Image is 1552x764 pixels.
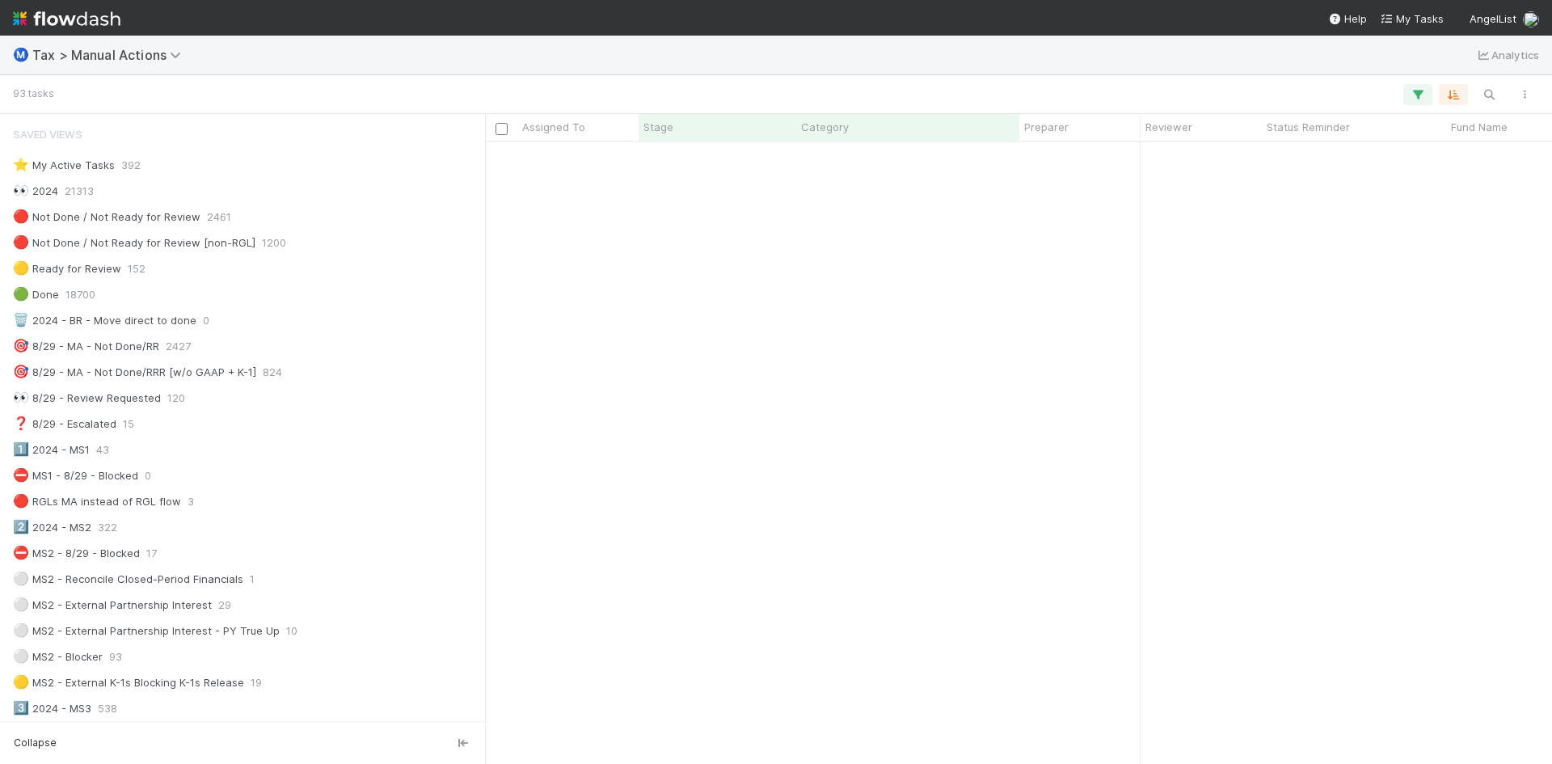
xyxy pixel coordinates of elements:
[1475,45,1539,65] a: Analytics
[188,492,194,512] span: 3
[13,595,212,615] div: MS2 - External Partnership Interest
[13,313,29,327] span: 🗑️
[203,310,209,331] span: 0
[286,621,297,641] span: 10
[1145,119,1192,135] span: Reviewer
[13,48,29,61] span: Ⓜ️
[13,5,120,32] img: logo-inverted-e16ddd16eac7371096b0.svg
[13,261,29,275] span: 🟡
[13,365,29,378] span: 🎯
[1024,119,1069,135] span: Preparer
[13,362,256,382] div: 8/29 - MA - Not Done/RRR [w/o GAAP + K-1]
[263,362,282,382] span: 824
[13,235,29,249] span: 🔴
[522,119,585,135] span: Assigned To
[207,207,231,227] span: 2461
[13,209,29,223] span: 🔴
[1328,11,1367,27] div: Help
[128,259,145,279] span: 152
[146,543,157,564] span: 17
[167,388,185,408] span: 120
[13,390,29,404] span: 👀
[32,47,189,63] span: Tax > Manual Actions
[13,440,90,460] div: 2024 - MS1
[96,440,109,460] span: 43
[13,468,29,482] span: ⛔
[13,466,138,486] div: MS1 - 8/29 - Blocked
[98,517,117,538] span: 322
[13,339,29,352] span: 🎯
[250,569,255,589] span: 1
[801,119,849,135] span: Category
[13,259,121,279] div: Ready for Review
[496,123,508,135] input: Toggle All Rows Selected
[13,492,181,512] div: RGLs MA instead of RGL flow
[13,647,103,667] div: MS2 - Blocker
[145,466,151,486] span: 0
[13,673,244,693] div: MS2 - External K-1s Blocking K-1s Release
[13,181,58,201] div: 2024
[1380,12,1444,25] span: My Tasks
[13,158,29,171] span: ⭐
[13,118,82,150] span: Saved Views
[1523,11,1539,27] img: avatar_e41e7ae5-e7d9-4d8d-9f56-31b0d7a2f4fd.png
[13,546,29,559] span: ⛔
[13,623,29,637] span: ⚪
[13,699,91,719] div: 2024 - MS3
[13,543,140,564] div: MS2 - 8/29 - Blocked
[65,285,95,305] span: 18700
[98,699,117,719] span: 538
[13,569,243,589] div: MS2 - Reconcile Closed-Period Financials
[13,388,161,408] div: 8/29 - Review Requested
[13,649,29,663] span: ⚪
[262,233,286,253] span: 1200
[218,595,231,615] span: 29
[13,517,91,538] div: 2024 - MS2
[13,207,200,227] div: Not Done / Not Ready for Review
[13,233,255,253] div: Not Done / Not Ready for Review [non-RGL]
[1267,119,1350,135] span: Status Reminder
[13,87,54,101] small: 93 tasks
[121,155,141,175] span: 392
[13,285,59,305] div: Done
[13,416,29,430] span: ❓
[14,736,57,750] span: Collapse
[13,414,116,434] div: 8/29 - Escalated
[643,119,673,135] span: Stage
[166,336,191,357] span: 2427
[13,597,29,611] span: ⚪
[251,673,262,693] span: 19
[13,184,29,197] span: 👀
[13,675,29,689] span: 🟡
[123,414,134,434] span: 15
[109,647,122,667] span: 93
[13,287,29,301] span: 🟢
[65,181,94,201] span: 21313
[13,572,29,585] span: ⚪
[13,442,29,456] span: 1️⃣
[13,336,159,357] div: 8/29 - MA - Not Done/RR
[13,155,115,175] div: My Active Tasks
[13,520,29,534] span: 2️⃣
[1380,11,1444,27] a: My Tasks
[13,310,196,331] div: 2024 - BR - Move direct to done
[13,494,29,508] span: 🔴
[1451,119,1508,135] span: Fund Name
[13,621,280,641] div: MS2 - External Partnership Interest - PY True Up
[13,701,29,715] span: 3️⃣
[1470,12,1516,25] span: AngelList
